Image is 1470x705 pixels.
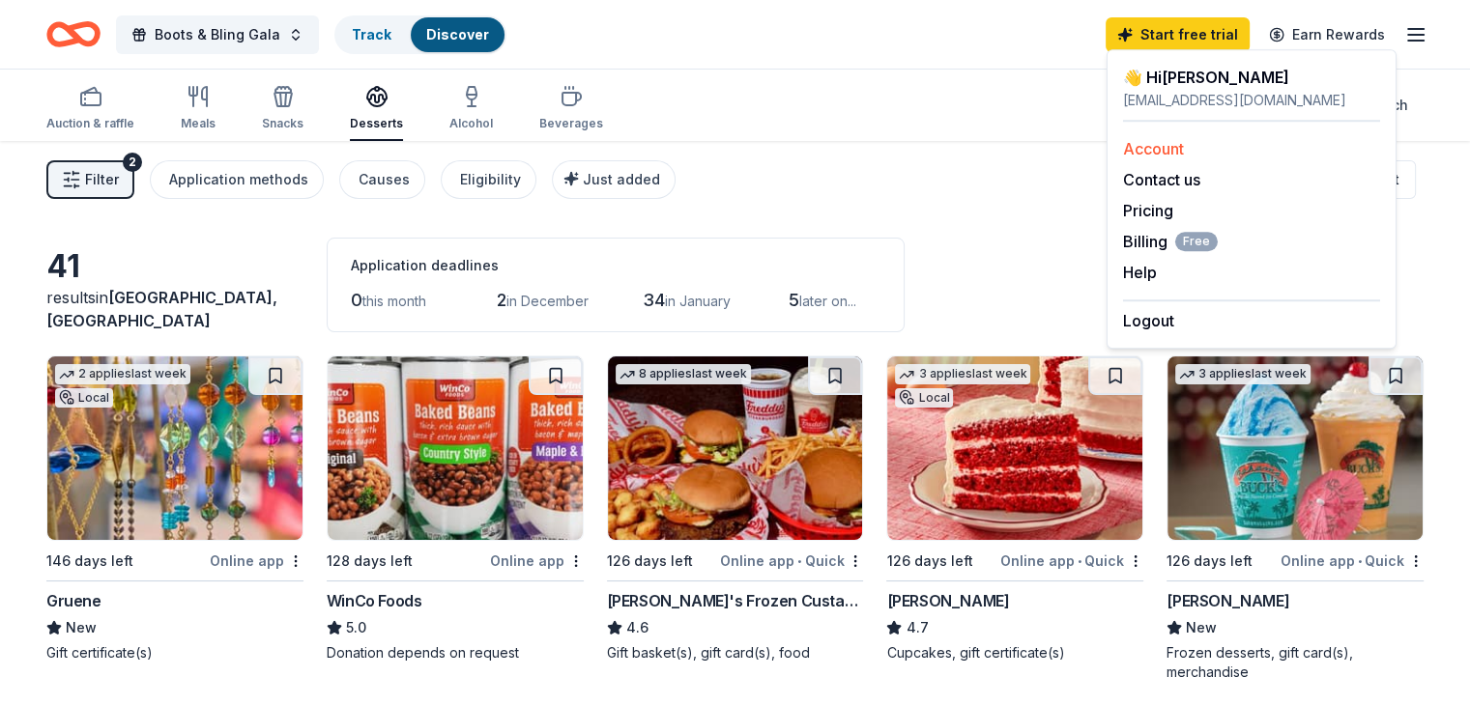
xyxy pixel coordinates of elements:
div: Online app Quick [720,549,863,573]
div: Online app Quick [1281,549,1424,573]
div: Local [55,388,113,408]
span: • [1078,553,1081,569]
div: 126 days left [607,550,693,573]
div: 41 [46,247,303,286]
span: New [1186,616,1217,639]
button: Causes [339,160,425,199]
span: Filter [85,168,119,191]
img: Image for Bahama Buck's [1167,356,1423,540]
div: 126 days left [886,550,972,573]
span: 0 [351,290,362,310]
div: [PERSON_NAME] [1167,589,1289,612]
div: Online app [210,549,303,573]
a: Image for Bahama Buck's3 applieslast week126 days leftOnline app•Quick[PERSON_NAME]NewFrozen dess... [1167,355,1424,682]
div: Snacks [262,116,303,131]
div: 128 days left [327,550,413,573]
a: Pricing [1123,201,1173,220]
button: Contact us [1123,168,1200,191]
div: [PERSON_NAME] [886,589,1009,612]
div: [PERSON_NAME]'s Frozen Custard & Steakburgers [607,589,864,612]
a: Account [1123,139,1184,158]
div: 👋 Hi [PERSON_NAME] [1123,66,1380,89]
div: Eligibility [460,168,521,191]
button: Boots & Bling Gala [116,15,319,54]
button: Alcohol [449,77,493,141]
span: in January [665,293,731,309]
button: Desserts [350,77,403,141]
a: Home [46,12,101,57]
span: 2 [497,290,506,310]
span: this month [362,293,426,309]
div: 8 applies last week [616,364,751,384]
div: WinCo Foods [327,589,422,612]
a: Track [352,26,391,42]
span: later on... [799,293,856,309]
div: 3 applies last week [1175,364,1311,384]
button: Filter2 [46,160,134,199]
div: [EMAIL_ADDRESS][DOMAIN_NAME] [1123,89,1380,112]
div: Causes [359,168,410,191]
span: New [66,616,97,639]
button: Just added [552,160,676,199]
img: Image for Freddy's Frozen Custard & Steakburgers [608,356,863,540]
span: • [797,553,801,569]
div: Meals [181,116,216,131]
span: 5 [789,290,799,310]
div: Cupcakes, gift certificate(s) [886,643,1143,663]
span: 5.0 [346,616,366,639]
a: Discover [426,26,489,42]
img: Image for WinCo Foods [328,356,583,540]
button: Eligibility [441,160,536,199]
img: Image for Susie Cakes [887,356,1142,540]
a: Image for Freddy's Frozen Custard & Steakburgers8 applieslast week126 days leftOnline app•Quick[P... [607,355,864,663]
div: Alcohol [449,116,493,131]
div: Desserts [350,116,403,131]
div: 2 [123,153,142,172]
button: Application methods [150,160,324,199]
span: in [46,288,277,330]
div: Online app [490,549,584,573]
div: Online app Quick [1000,549,1143,573]
div: 3 applies last week [895,364,1030,384]
div: Local [895,388,953,408]
span: in December [506,293,589,309]
span: 4.7 [906,616,928,639]
span: Billing [1123,230,1218,253]
a: Earn Rewards [1257,17,1397,52]
div: 2 applies last week [55,364,190,384]
div: Gift basket(s), gift card(s), food [607,643,864,663]
button: Help [1123,261,1157,284]
button: Logout [1123,309,1174,332]
span: [GEOGRAPHIC_DATA], [GEOGRAPHIC_DATA] [46,288,277,330]
div: Application deadlines [351,254,880,277]
span: 34 [643,290,665,310]
span: • [1358,553,1362,569]
div: Frozen desserts, gift card(s), merchandise [1167,643,1424,682]
div: Beverages [539,116,603,131]
div: Auction & raffle [46,116,134,131]
button: Auction & raffle [46,77,134,141]
img: Image for Gruene [47,356,303,540]
a: Image for Susie Cakes3 applieslast weekLocal126 days leftOnline app•Quick[PERSON_NAME]4.7Cupcakes... [886,355,1143,663]
span: 4.6 [626,616,649,639]
button: Meals [181,77,216,141]
span: Free [1175,232,1218,251]
div: Gift certificate(s) [46,643,303,663]
div: 126 days left [1167,550,1253,573]
div: results [46,286,303,332]
button: Snacks [262,77,303,141]
a: Start free trial [1106,17,1250,52]
button: TrackDiscover [334,15,506,54]
button: BillingFree [1123,230,1218,253]
div: Donation depends on request [327,643,584,663]
a: Image for WinCo Foods128 days leftOnline appWinCo Foods5.0Donation depends on request [327,355,584,663]
div: Gruene [46,589,101,612]
div: Application methods [169,168,308,191]
div: 146 days left [46,550,133,573]
a: Image for Gruene2 applieslast weekLocal146 days leftOnline appGrueneNewGift certificate(s) [46,355,303,663]
button: Beverages [539,77,603,141]
span: Just added [583,171,660,187]
span: Boots & Bling Gala [155,23,280,46]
